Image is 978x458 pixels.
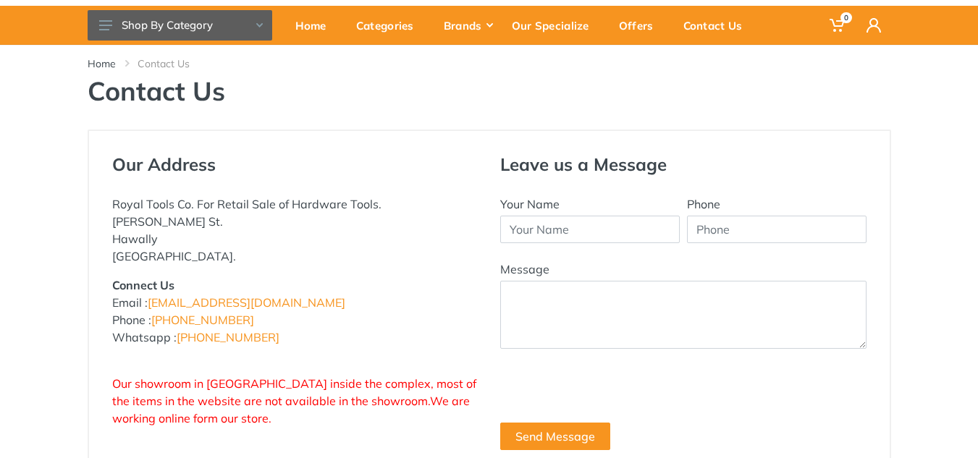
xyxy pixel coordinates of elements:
[687,195,720,213] label: Phone
[88,75,891,106] h1: Contact Us
[687,216,867,243] input: Phone
[500,423,610,450] button: Send Message
[112,154,479,175] h4: Our Address
[112,278,174,292] strong: Connect Us
[148,295,345,310] a: [EMAIL_ADDRESS][DOMAIN_NAME]
[138,56,211,71] li: Contact Us
[673,6,762,45] a: Contact Us
[88,10,272,41] button: Shop By Category
[346,6,434,45] a: Categories
[840,12,852,23] span: 0
[285,10,346,41] div: Home
[112,195,479,265] p: Royal Tools Co. For Retail Sale of Hardware Tools. [PERSON_NAME] St. Hawally [GEOGRAPHIC_DATA].
[285,6,346,45] a: Home
[609,10,673,41] div: Offers
[500,195,560,213] label: Your Name
[151,313,254,327] a: [PHONE_NUMBER]
[673,10,762,41] div: Contact Us
[609,6,673,45] a: Offers
[502,6,609,45] a: Our Specialize
[819,6,856,45] a: 0
[500,216,680,243] input: Your Name
[346,10,434,41] div: Categories
[500,366,720,423] iframe: reCAPTCHA
[500,260,549,278] label: Message
[112,276,479,346] p: Email : Phone : Whatsapp :
[500,154,867,175] h4: Leave us a Message
[88,56,116,71] a: Home
[177,330,279,344] a: [PHONE_NUMBER]
[112,376,476,425] span: Our showroom in [GEOGRAPHIC_DATA] inside the complex, most of the items in the website are not av...
[502,10,609,41] div: Our Specialize
[88,56,891,71] nav: breadcrumb
[434,10,502,41] div: Brands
